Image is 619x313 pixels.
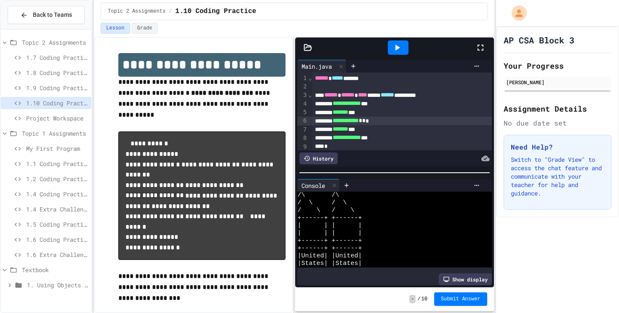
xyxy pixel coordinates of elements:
[409,295,416,303] span: -
[22,265,88,274] span: Textbook
[101,23,130,34] button: Lesson
[33,11,72,19] span: Back to Teams
[417,296,420,302] span: /
[297,199,347,207] span: / \ / \
[434,292,487,306] button: Submit Answer
[26,83,88,92] span: 1.9 Coding Practice
[297,260,362,268] span: |States| |States|
[297,181,329,190] div: Console
[308,75,312,81] span: Fold line
[511,155,604,198] p: Switch to "Grade View" to access the chat feature and communicate with your teacher for help and ...
[297,134,308,142] div: 8
[26,99,88,107] span: 1.10 Coding Practice
[504,103,611,115] h2: Assignment Details
[297,83,308,91] div: 2
[439,273,492,285] div: Show display
[297,222,362,230] span: | | | |
[299,152,338,164] div: History
[169,8,172,15] span: /
[297,108,308,117] div: 5
[504,118,611,128] div: No due date set
[504,60,611,72] h2: Your Progress
[297,60,347,72] div: Main.java
[297,207,354,214] span: / \ / \
[26,144,88,153] span: My First Program
[26,174,88,183] span: 1.2 Coding Practice
[297,179,340,192] div: Console
[26,205,88,214] span: 1.4 Extra Challenge Problem
[441,296,480,302] span: Submit Answer
[297,192,339,199] span: /\ /\
[297,74,308,83] div: 1
[297,252,362,260] span: |United| |United|
[132,23,158,34] button: Grade
[297,143,308,151] div: 9
[175,6,256,16] span: 1.10 Coding Practice
[297,100,308,108] div: 4
[26,114,88,123] span: Project Workspace
[26,68,88,77] span: 1.8 Coding Practice
[297,117,308,125] div: 6
[504,34,574,46] h1: AP CSA Block 3
[422,296,427,302] span: 10
[297,126,308,134] div: 7
[26,235,88,244] span: 1.6 Coding Practice
[506,78,609,86] div: [PERSON_NAME]
[297,62,336,71] div: Main.java
[308,91,312,98] span: Fold line
[297,237,362,245] span: +------+ +------+
[22,129,88,138] span: Topic 1 Assignments
[511,142,604,152] h3: Need Help?
[22,38,88,47] span: Topic 2 Assignments
[297,91,308,99] div: 3
[503,3,529,23] div: My Account
[26,53,88,62] span: 1.7 Coding Practice
[297,245,362,252] span: +------+ +------+
[26,159,88,168] span: 1.1 Coding Practice
[26,220,88,229] span: 1.5 Coding Practice
[108,8,165,15] span: Topic 2 Assignments
[297,214,362,222] span: +------+ +------+
[26,190,88,198] span: 1.4 Coding Practice
[27,281,88,289] span: 1. Using Objects and Methods
[26,250,88,259] span: 1.6 Extra Challenge Problem
[8,6,85,24] button: Back to Teams
[297,230,362,237] span: | | | |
